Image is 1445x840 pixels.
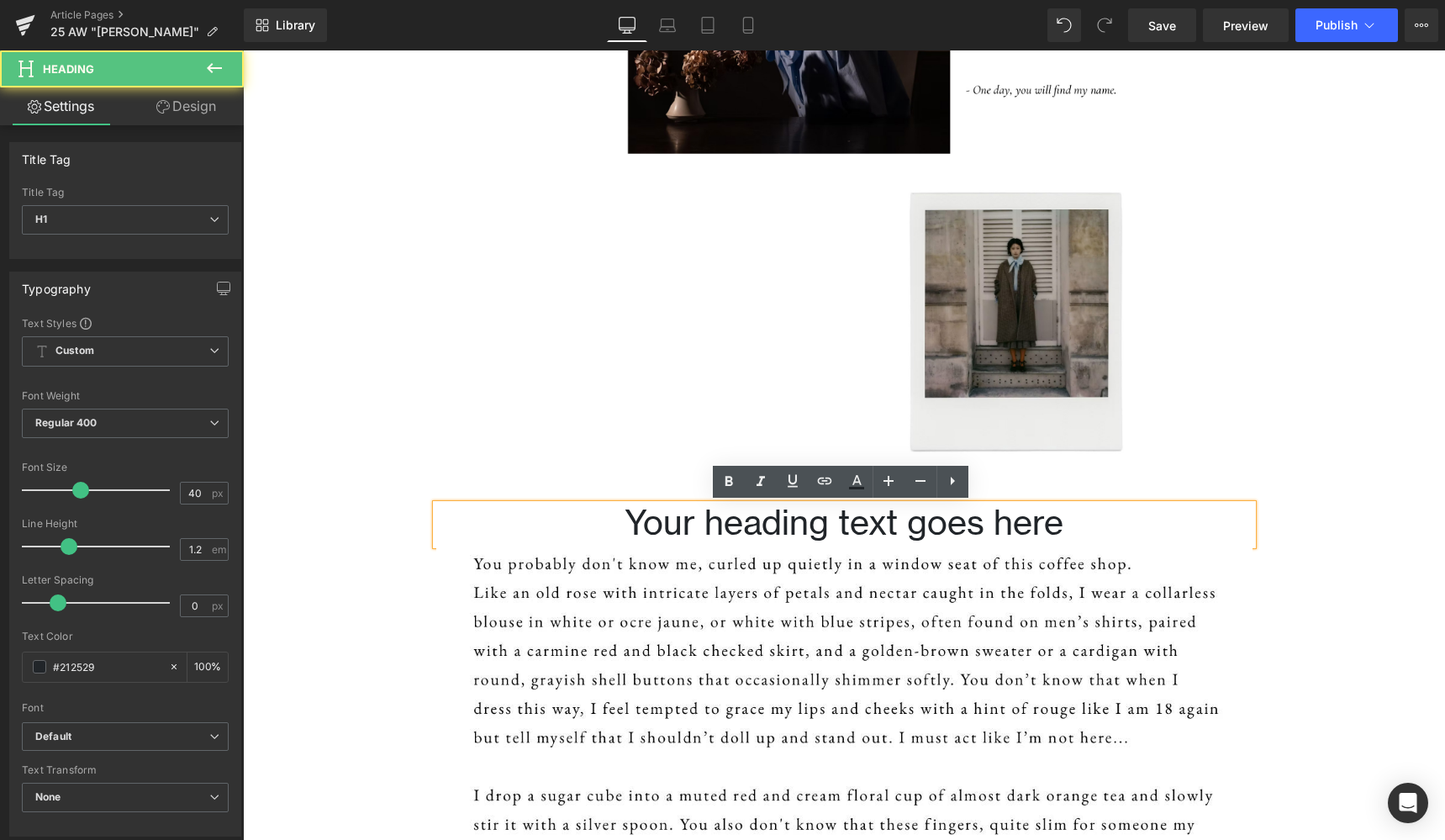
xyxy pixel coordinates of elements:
div: Title Tag [22,143,71,166]
b: H1 [35,213,47,225]
span: Heading [43,62,94,76]
div: Line Height [22,518,229,530]
span: Library [276,18,315,33]
span: px [212,488,226,499]
a: Mobile [728,8,768,42]
span: Save [1148,17,1176,34]
a: Article Pages [50,8,244,22]
div: Text Styles [22,316,229,330]
div: Font Size [22,462,229,473]
a: Laptop [647,8,688,42]
a: Design [125,87,247,125]
b: Regular 400 [35,416,98,429]
button: Redo [1088,8,1121,42]
b: Custom [55,344,94,358]
h1: Your heading text goes here [193,454,1010,494]
a: New Library [244,8,327,42]
div: Text Color [22,631,229,642]
a: Desktop [607,8,647,42]
i: Default [35,730,71,744]
div: Font Weight [22,390,229,402]
button: Undo [1047,8,1081,42]
div: Text Transform [22,764,229,776]
span: 25 AW "[PERSON_NAME]" [50,25,199,39]
div: % [187,652,228,682]
span: Publish [1316,18,1358,32]
div: Open Intercom Messenger [1388,783,1428,823]
button: More [1405,8,1438,42]
span: px [212,600,226,611]
div: Title Tag [22,187,229,198]
div: Letter Spacing [22,574,229,586]
a: Tablet [688,8,728,42]
b: None [35,790,61,803]
div: Font [22,702,229,714]
a: Preview [1203,8,1289,42]
span: Preview [1223,17,1268,34]
div: Typography [22,272,91,296]
span: em [212,544,226,555]
button: Publish [1295,8,1398,42]
input: Color [53,658,161,676]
